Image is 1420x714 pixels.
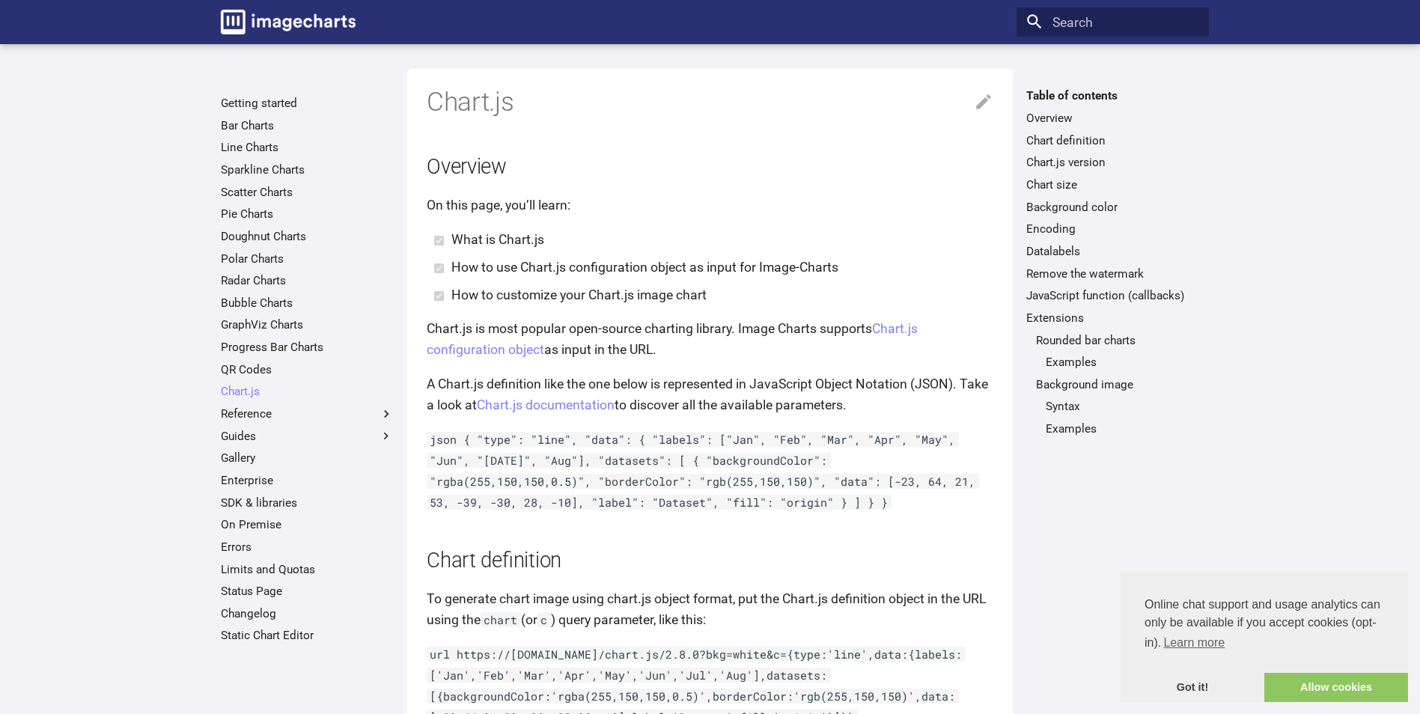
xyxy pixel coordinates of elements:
[221,473,394,488] a: Enterprise
[221,185,394,200] a: Scatter Charts
[221,606,394,621] a: Changelog
[214,3,362,40] a: Image-Charts documentation
[221,162,394,177] a: Sparkline Charts
[427,546,993,576] h2: Chart definition
[1026,111,1199,126] a: Overview
[1036,333,1199,348] a: Rounded bar charts
[221,340,394,355] a: Progress Bar Charts
[221,540,394,555] a: Errors
[427,85,993,120] h1: Chart.js
[221,384,394,399] a: Chart.js
[1026,155,1199,170] a: Chart.js version
[221,362,394,377] a: QR Codes
[221,429,394,444] label: Guides
[221,628,394,643] a: Static Chart Editor
[481,612,521,627] code: chart
[1017,88,1209,103] label: Table of contents
[427,432,979,510] code: json { "type": "line", "data": { "labels": ["Jan", "Feb", "Mar", "Apr", "May", "Jun", "[DATE]", "...
[221,296,394,311] a: Bubble Charts
[221,140,394,155] a: Line Charts
[1145,596,1384,654] span: Online chat support and usage analytics can only be available if you accept cookies (opt-in).
[221,406,394,421] label: Reference
[1046,399,1199,414] a: Syntax
[537,612,551,627] code: c
[1026,311,1199,326] a: Extensions
[1026,177,1199,192] a: Chart size
[1026,333,1199,437] nav: Extensions
[427,153,993,182] h2: Overview
[427,373,993,415] p: A Chart.js definition like the one below is represented in JavaScript Object Notation (JSON). Tak...
[221,273,394,288] a: Radar Charts
[221,562,394,577] a: Limits and Quotas
[221,207,394,222] a: Pie Charts
[1026,266,1199,281] a: Remove the watermark
[1036,355,1199,370] nav: Rounded bar charts
[221,229,394,244] a: Doughnut Charts
[1264,673,1408,703] a: allow cookies
[1026,133,1199,148] a: Chart definition
[1017,88,1209,436] nav: Table of contents
[1026,200,1199,215] a: Background color
[221,96,394,111] a: Getting started
[1026,222,1199,237] a: Encoding
[1121,572,1408,702] div: cookieconsent
[221,495,394,510] a: SDK & libraries
[1017,7,1209,37] input: Search
[451,284,993,305] li: How to customize your Chart.js image chart
[451,257,993,278] li: How to use Chart.js configuration object as input for Image-Charts
[427,318,993,360] p: Chart.js is most popular open-source charting library. Image Charts supports as input in the URL.
[221,118,394,133] a: Bar Charts
[221,517,394,532] a: On Premise
[477,397,615,412] a: Chart.js documentation
[427,195,993,216] p: On this page, you’ll learn:
[1036,377,1199,392] a: Background image
[1026,244,1199,259] a: Datalabels
[221,251,394,266] a: Polar Charts
[1161,632,1227,654] a: learn more about cookies
[221,317,394,332] a: GraphViz Charts
[1046,355,1199,370] a: Examples
[1026,288,1199,303] a: JavaScript function (callbacks)
[427,588,993,630] p: To generate chart image using chart.js object format, put the Chart.js definition object in the U...
[221,10,356,34] img: logo
[1046,421,1199,436] a: Examples
[1036,399,1199,436] nav: Background image
[221,584,394,599] a: Status Page
[221,451,394,466] a: Gallery
[451,229,993,250] li: What is Chart.js
[1121,673,1264,703] a: dismiss cookie message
